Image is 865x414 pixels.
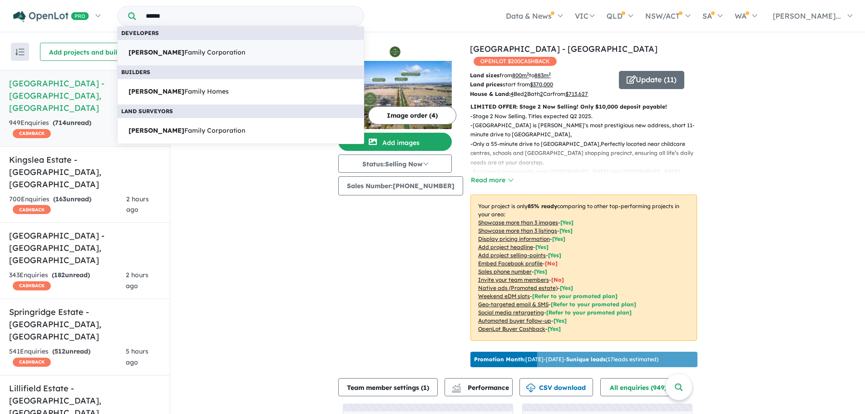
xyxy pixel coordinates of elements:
u: Embed Facebook profile [478,260,543,267]
strong: ( unread) [52,271,90,279]
p: start from [470,80,612,89]
u: Social media retargeting [478,309,544,316]
p: LIMITED OFFER: Stage 2 Now Selling! Only $10,000 deposit payable! [470,102,697,111]
b: 5 unique leads [566,356,606,363]
u: Automated buyer follow-up [478,317,551,324]
span: 5 hours ago [126,347,148,366]
span: CASHBACK [13,281,51,290]
span: 2 hours ago [126,195,149,214]
button: All enquiries (949) [600,378,682,396]
span: [PERSON_NAME]... [773,11,841,20]
u: 4 [510,90,514,97]
h5: [GEOGRAPHIC_DATA] - [GEOGRAPHIC_DATA] , [GEOGRAPHIC_DATA] [9,77,161,114]
button: Team member settings (1) [338,378,438,396]
span: [ Yes ] [534,268,547,275]
span: [ Yes ] [552,235,565,242]
button: Add projects and builders [40,43,140,61]
strong: [PERSON_NAME] [129,87,184,95]
img: Silverdale Estate - Romsey [338,61,452,129]
a: [PERSON_NAME]Family Homes [117,79,364,105]
b: Land prices [470,81,503,88]
u: Invite your team members [478,276,549,283]
div: 343 Enquir ies [9,270,126,292]
sup: 2 [549,71,551,76]
strong: [PERSON_NAME] [129,126,184,135]
button: Status:Selling Now [338,155,452,173]
button: Performance [445,378,513,396]
span: [Refer to your promoted plan] [546,309,632,316]
p: - Stage 2 Now Selling. Titles expected Q2 2025. [470,112,704,121]
button: Add images [338,133,452,151]
button: Update (11) [619,71,684,89]
strong: ( unread) [53,119,91,127]
p: - [GEOGRAPHIC_DATA] is [PERSON_NAME]’s most prestigious new address, short 11-minute drive to [GE... [470,121,704,140]
img: Openlot PRO Logo White [13,11,89,22]
u: 883 m [534,72,551,79]
strong: ( unread) [52,347,90,355]
u: Weekend eDM slots [478,293,530,299]
b: Land sizes [470,72,499,79]
div: 541 Enquir ies [9,346,126,368]
u: 2 [540,90,543,97]
u: $ 713,627 [565,90,588,97]
img: Silverdale Estate - Romsey Logo [342,46,448,57]
span: CASHBACK [13,358,51,367]
u: Add project selling-points [478,252,546,259]
b: House & Land: [470,90,510,97]
strong: [PERSON_NAME] [129,48,184,56]
span: 512 [54,347,65,355]
button: Read more [470,175,513,185]
a: [GEOGRAPHIC_DATA] - [GEOGRAPHIC_DATA] [470,44,657,54]
p: - Only a 55-minute drive to [GEOGRAPHIC_DATA],Perfectly located near childcare centres, schools a... [470,140,704,167]
p: from [470,71,612,80]
span: [ Yes ] [559,227,573,234]
span: 163 [55,195,66,203]
span: Family Corporation [129,125,245,136]
span: [ Yes ] [560,219,573,226]
span: to [529,72,551,79]
u: 2 [524,90,527,97]
u: Sales phone number [478,268,532,275]
span: 1 [423,384,427,392]
span: CASHBACK [13,205,51,214]
p: Your project is only comparing to other top-performing projects in your area: - - - - - - - - - -... [470,195,697,341]
span: [Yes] [548,325,561,332]
span: [Yes] [560,284,573,291]
img: download icon [526,384,535,393]
div: 949 Enquir ies [9,118,129,140]
u: Add project headline [478,244,533,250]
div: 700 Enquir ies [9,194,126,216]
button: Image order (4) [368,106,456,125]
span: [ No ] [551,276,564,283]
span: 2 hours ago [126,271,148,290]
a: Silverdale Estate - Romsey LogoSilverdale Estate - Romsey [338,43,452,129]
u: OpenLot Buyer Cashback [478,325,545,332]
span: [Refer to your promoted plan] [532,293,618,299]
u: 800 m [512,72,529,79]
b: Builders [121,69,150,75]
p: Bed Bath Car from [470,90,612,99]
u: Geo-targeted email & SMS [478,301,549,308]
u: Showcase more than 3 images [478,219,558,226]
span: [ No ] [545,260,558,267]
u: Display pricing information [478,235,550,242]
span: Performance [453,384,509,392]
input: Try estate name, suburb, builder or developer [138,6,362,26]
img: line-chart.svg [452,384,460,389]
img: sort.svg [15,49,25,55]
strong: ( unread) [53,195,91,203]
b: Land Surveyors [121,108,173,115]
button: CSV download [519,378,593,396]
sup: 2 [527,71,529,76]
span: Family Homes [129,86,229,97]
span: CASHBACK [13,129,51,138]
span: 714 [55,119,66,127]
b: 85 % ready [528,203,557,209]
u: $ 370,000 [530,81,553,88]
u: Native ads (Promoted estate) [478,284,558,291]
span: Family Corporation [129,47,245,58]
a: [PERSON_NAME]Family Corporation [117,40,364,66]
span: [Yes] [554,317,567,324]
span: OPENLOT $ 200 CASHBACK [474,57,557,66]
b: Promotion Month: [474,356,525,363]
